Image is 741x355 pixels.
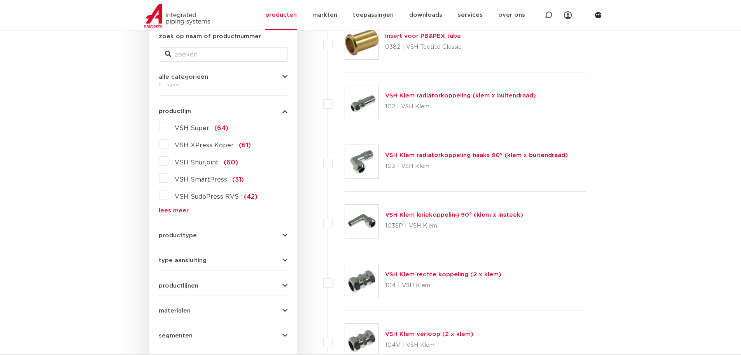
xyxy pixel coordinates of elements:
button: materialen [159,308,287,314]
label: zoek op naam of productnummer [159,32,261,41]
span: segmenten [159,333,193,339]
img: Thumbnail for VSH Klem kniekoppeling 90° (klem x insteek) [345,205,378,238]
span: VSH SmartPress [175,177,227,183]
a: VSH Klem verloop (2 x klem) [385,331,473,337]
p: 103 | VSH Klem [385,160,568,173]
button: productlijn [159,108,287,114]
span: VSH XPress Koper [175,142,234,148]
button: producttype [159,233,287,238]
div: fittingen [159,80,287,89]
p: 104 | VSH Klem [385,279,501,292]
span: VSH Shurjoint [175,159,219,166]
img: Thumbnail for Insert voor PB&PEX tube [345,26,378,59]
img: Thumbnail for VSH Klem radiatorkoppeling (klem x buitendraad) [345,85,378,119]
p: 103SP | VSH Klem [385,220,523,232]
a: lees meer [159,208,287,214]
span: producttype [159,233,197,238]
p: 102 | VSH Klem [385,101,536,113]
div: my IPS [564,7,572,24]
input: zoeken [159,48,287,62]
span: alle categorieën [159,74,208,80]
span: (61) [239,142,251,148]
span: productlijnen [159,283,198,289]
span: VSH SudoPress RVS [175,194,239,200]
span: type aansluiting [159,258,207,263]
span: (60) [224,159,238,166]
span: (51) [232,177,244,183]
img: Thumbnail for VSH Klem radiatorkoppeling haaks 90° (klem x buitendraad) [345,145,378,178]
button: segmenten [159,333,287,339]
span: (64) [214,125,228,131]
span: VSH Super [175,125,209,131]
a: VSH Klem kniekoppeling 90° (klem x insteek) [385,212,523,218]
img: Thumbnail for VSH Klem rechte koppeling (2 x klem) [345,264,378,298]
button: productlijnen [159,283,287,289]
a: VSH Klem radiatorkoppeling haaks 90° (klem x buitendraad) [385,152,568,158]
a: Insert voor PB&PEX tube [385,33,461,39]
button: type aansluiting [159,258,287,263]
p: 104V | VSH Klem [385,339,473,351]
button: alle categorieën [159,74,287,80]
span: (42) [244,194,258,200]
a: VSH Klem rechte koppeling (2 x klem) [385,272,501,277]
a: VSH Klem radiatorkoppeling (klem x buitendraad) [385,93,536,99]
p: 0382 | VSH Tectite Classic [385,41,462,53]
span: productlijn [159,108,191,114]
span: materialen [159,308,191,314]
